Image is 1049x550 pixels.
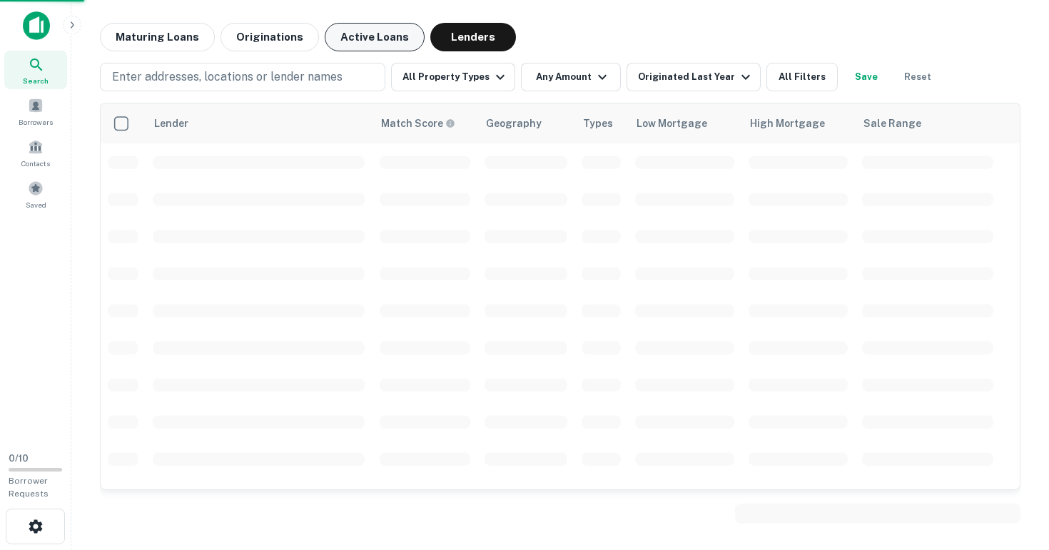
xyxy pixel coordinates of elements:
[100,63,385,91] button: Enter addresses, locations or lender names
[741,103,855,143] th: High Mortgage
[637,115,707,132] div: Low Mortgage
[154,115,188,132] div: Lender
[843,63,889,91] button: Save your search to get updates of matches that match your search criteria.
[477,103,574,143] th: Geography
[574,103,628,143] th: Types
[325,23,425,51] button: Active Loans
[9,476,49,499] span: Borrower Requests
[628,103,741,143] th: Low Mortgage
[863,115,921,132] div: Sale Range
[766,63,838,91] button: All Filters
[21,158,50,169] span: Contacts
[895,63,941,91] button: Reset
[112,68,343,86] p: Enter addresses, locations or lender names
[19,116,53,128] span: Borrowers
[23,11,50,40] img: capitalize-icon.png
[486,115,542,132] div: Geography
[146,103,372,143] th: Lender
[4,51,67,89] a: Search
[627,63,761,91] button: Originated Last Year
[430,23,516,51] button: Lenders
[750,115,825,132] div: High Mortgage
[855,103,1000,143] th: Sale Range
[23,75,49,86] span: Search
[583,115,613,132] div: Types
[373,103,477,143] th: Capitalize uses an advanced AI algorithm to match your search with the best lender. The match sco...
[391,63,515,91] button: All Property Types
[4,175,67,213] a: Saved
[100,23,215,51] button: Maturing Loans
[381,116,452,131] h6: Match Score
[4,133,67,172] a: Contacts
[381,116,455,131] div: Capitalize uses an advanced AI algorithm to match your search with the best lender. The match sco...
[221,23,319,51] button: Originations
[4,92,67,131] a: Borrowers
[638,68,754,86] div: Originated Last Year
[26,199,46,210] span: Saved
[9,453,29,464] span: 0 / 10
[978,436,1049,504] iframe: Chat Widget
[521,63,621,91] button: Any Amount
